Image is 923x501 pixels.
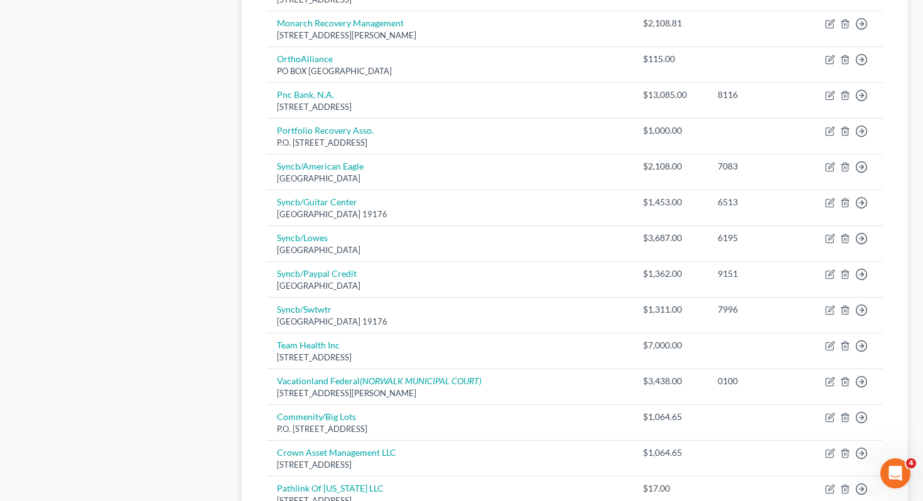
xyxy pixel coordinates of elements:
a: Pnc Bank, N.A. [277,89,334,100]
div: 0100 [718,375,794,387]
div: [STREET_ADDRESS][PERSON_NAME] [277,30,623,41]
div: [GEOGRAPHIC_DATA] [277,244,623,256]
a: Commenity/Big Lots [277,411,356,422]
span: 4 [906,458,916,468]
div: 7083 [718,160,794,173]
a: Syncb/Lowes [277,232,328,243]
a: Vacationland Federal(NORWALK MUNICIPAL COURT) [277,375,482,386]
i: (NORWALK MUNICIPAL COURT) [360,375,482,386]
div: $3,687.00 [643,232,698,244]
div: $1,000.00 [643,124,698,137]
div: $1,064.65 [643,411,698,423]
iframe: Intercom live chat [880,458,910,488]
div: $17.00 [643,482,698,495]
div: $1,362.00 [643,267,698,280]
div: $1,311.00 [643,303,698,316]
a: Pathlink Of [US_STATE] LLC [277,483,384,493]
div: [STREET_ADDRESS] [277,101,623,113]
div: P.O. [STREET_ADDRESS] [277,137,623,149]
div: $2,108.00 [643,160,698,173]
div: 7996 [718,303,794,316]
div: [GEOGRAPHIC_DATA] [277,280,623,292]
div: $1,064.65 [643,446,698,459]
div: PO BOX [GEOGRAPHIC_DATA] [277,65,623,77]
div: 6513 [718,196,794,208]
div: $3,438.00 [643,375,698,387]
div: [STREET_ADDRESS] [277,459,623,471]
div: [GEOGRAPHIC_DATA] 19176 [277,208,623,220]
a: Syncb/Paypal Credit [277,268,357,279]
div: $13,085.00 [643,89,698,101]
a: Portfolio Recovery Asso. [277,125,374,136]
div: $2,108.81 [643,17,698,30]
div: $115.00 [643,53,698,65]
div: 6195 [718,232,794,244]
a: OrthoAlliance [277,53,333,64]
a: Syncb/Guitar Center [277,197,357,207]
a: Team Health Inc [277,340,340,350]
a: Syncb/American Eagle [277,161,364,171]
div: [STREET_ADDRESS][PERSON_NAME] [277,387,623,399]
div: 8116 [718,89,794,101]
div: [STREET_ADDRESS] [277,352,623,364]
a: Crown Asset Management LLC [277,447,396,458]
div: $7,000.00 [643,339,698,352]
div: $1,453.00 [643,196,698,208]
div: [GEOGRAPHIC_DATA] 19176 [277,316,623,328]
a: Monarch Recovery Management [277,18,404,28]
div: P.O. [STREET_ADDRESS] [277,423,623,435]
a: Syncb/Swtwtr [277,304,332,315]
div: [GEOGRAPHIC_DATA] [277,173,623,185]
div: 9151 [718,267,794,280]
